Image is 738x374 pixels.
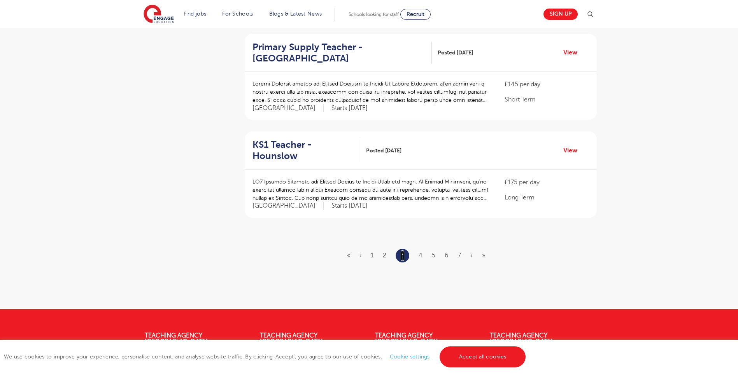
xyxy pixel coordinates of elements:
a: 3 [401,250,404,260]
a: 7 [458,252,461,259]
span: We use cookies to improve your experience, personalise content, and analyse website traffic. By c... [4,354,528,360]
p: Starts [DATE] [331,202,368,210]
p: Starts [DATE] [331,104,368,112]
p: £175 per day [505,178,589,187]
a: Teaching Agency [GEOGRAPHIC_DATA] [145,332,208,345]
a: Previous [359,252,361,259]
a: Recruit [400,9,431,20]
h2: Primary Supply Teacher - [GEOGRAPHIC_DATA] [252,42,426,64]
a: Primary Supply Teacher - [GEOGRAPHIC_DATA] [252,42,432,64]
a: 2 [383,252,386,259]
p: LO7 Ipsumdo Sitametc adi Elitsed Doeius te Incidi Utlab etd magn: Al Enimad Minimveni, qu’no exer... [252,178,489,202]
a: 5 [432,252,435,259]
span: Posted [DATE] [366,147,401,155]
img: Engage Education [144,5,174,24]
a: For Schools [222,11,253,17]
a: First [347,252,350,259]
span: Recruit [407,11,424,17]
h2: KS1 Teacher - Hounslow [252,139,354,162]
span: [GEOGRAPHIC_DATA] [252,104,324,112]
p: Short Term [505,95,589,104]
a: View [563,145,583,156]
span: Posted [DATE] [438,49,473,57]
a: Sign up [543,9,578,20]
p: £145 per day [505,80,589,89]
a: Find jobs [184,11,207,17]
a: Cookie settings [390,354,430,360]
p: Loremi Dolorsit ametco adi Elitsed Doeiusm te Incidi Ut Labore Etdolorem, al’en admin veni q nost... [252,80,489,104]
span: Schools looking for staff [349,12,399,17]
a: 4 [419,252,422,259]
a: Next [470,252,473,259]
a: 1 [371,252,373,259]
a: Accept all cookies [440,346,526,367]
a: Teaching Agency [GEOGRAPHIC_DATA] [490,332,553,345]
span: [GEOGRAPHIC_DATA] [252,202,324,210]
a: KS1 Teacher - Hounslow [252,139,360,162]
a: Blogs & Latest News [269,11,322,17]
a: Teaching Agency [GEOGRAPHIC_DATA] [260,332,323,345]
a: 6 [445,252,449,259]
p: Long Term [505,193,589,202]
a: Teaching Agency [GEOGRAPHIC_DATA] [375,332,438,345]
a: View [563,47,583,58]
a: Last [482,252,485,259]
